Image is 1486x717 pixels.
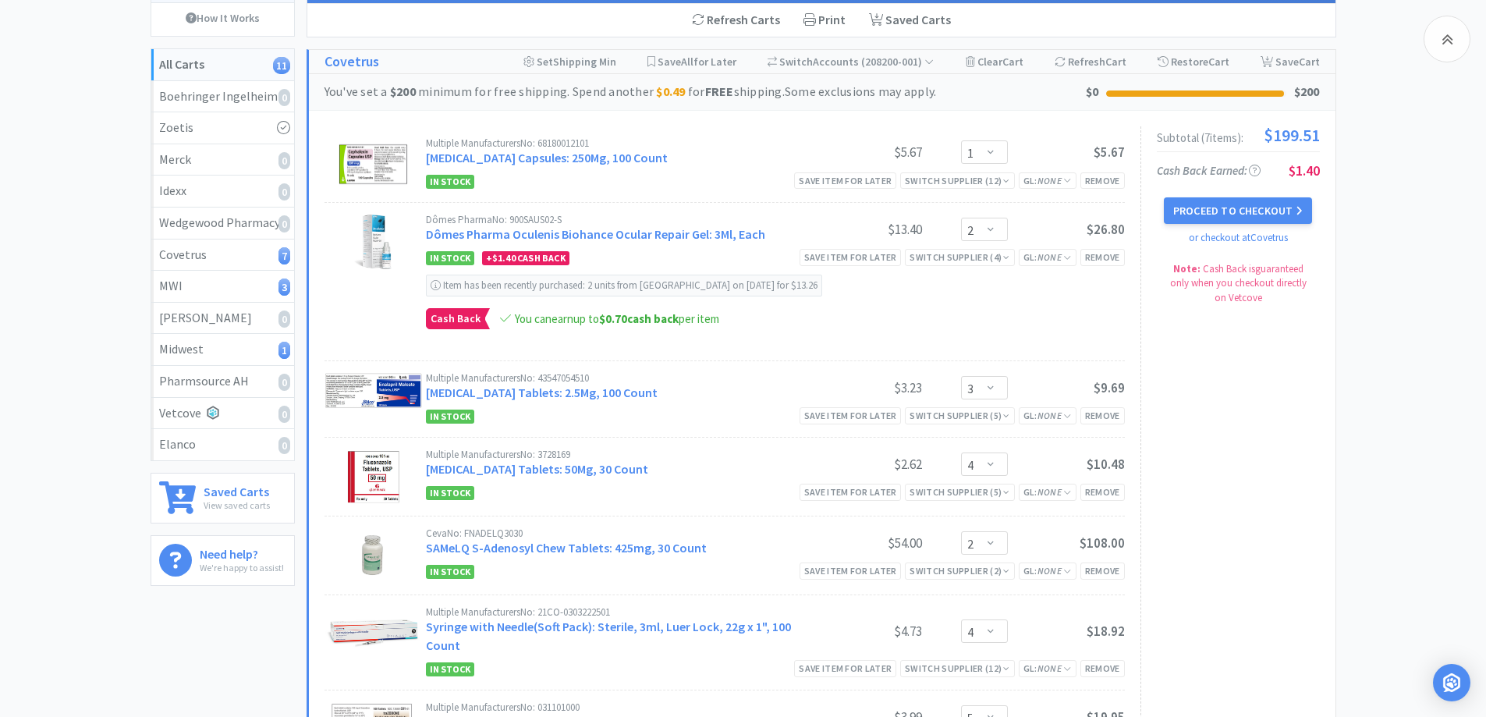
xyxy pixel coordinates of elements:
i: 0 [278,152,290,169]
i: None [1037,486,1062,498]
div: $5.67 [805,143,922,162]
span: $10.48 [1087,456,1125,473]
i: 0 [278,89,290,106]
div: Remove [1080,407,1125,424]
span: In Stock [426,251,474,265]
div: Subtotal ( 7 item s ): [1157,126,1320,144]
strong: $200 [390,83,416,99]
a: Vetcove0 [151,398,294,430]
i: 0 [278,311,290,328]
i: None [1037,410,1062,421]
span: ( 208200-001 ) [859,55,934,69]
div: Switch Supplier ( 4 ) [910,250,1009,264]
div: $13.40 [805,220,922,239]
div: MWI [159,276,286,296]
img: b552a1077e9b4878904dfa8e6104ed22_803981.png [325,138,422,191]
strong: Note: [1173,262,1201,275]
div: Print [792,4,857,37]
img: 25aaf4de420046f2906f01e5714e7cb3_815837.png [325,607,422,654]
strong: All Carts [159,56,204,72]
i: None [1037,565,1062,577]
div: Multiple Manufacturers No: 3728169 [426,449,805,460]
a: Merck0 [151,144,294,176]
i: 0 [278,437,290,454]
div: $4.73 [805,622,922,641]
span: $18.92 [1087,623,1125,640]
span: GL: [1023,565,1072,577]
span: You can earn up to per item [515,311,719,326]
h6: Saved Carts [204,481,270,498]
i: None [1037,175,1062,186]
p: We're happy to assist! [200,560,284,575]
a: Wedgewood Pharmacy0 [151,208,294,240]
div: Switch Supplier ( 5 ) [910,408,1009,423]
a: or checkout at Covetrus [1189,231,1288,244]
a: [PERSON_NAME]0 [151,303,294,335]
div: $3.23 [805,378,922,397]
span: Switch [779,55,813,69]
div: Multiple Manufacturers No: 031101000 [426,702,805,712]
span: Cart [1208,55,1229,69]
span: In Stock [426,410,474,424]
div: Covetrus [159,245,286,265]
a: [MEDICAL_DATA] Tablets: 50Mg, 30 Count [426,461,648,477]
a: [MEDICAL_DATA] Tablets: 2.5Mg, 100 Count [426,385,658,400]
span: GL: [1023,662,1072,674]
a: Pharmsource AH0 [151,366,294,398]
div: Vetcove [159,403,286,424]
span: All [681,55,693,69]
div: Remove [1080,563,1125,579]
span: In Stock [426,662,474,676]
div: Switch Supplier ( 12 ) [905,173,1010,188]
a: All Carts11 [151,49,294,81]
i: 0 [278,406,290,423]
span: $0.70 [599,311,627,326]
div: Multiple Manufacturers No: 43547054510 [426,373,805,383]
div: Ceva No: FNADELQ3030 [426,528,805,538]
div: Dômes Pharma No: 900SAUS02-S [426,215,805,225]
button: Proceed to Checkout [1164,197,1312,224]
img: 2e6fe0af88ad48488a6fa331c7d1711c_514732.png [325,373,422,409]
a: Idexx0 [151,176,294,208]
div: Pharmsource AH [159,371,286,392]
div: Wedgewood Pharmacy [159,213,286,233]
i: None [1037,662,1062,674]
div: Save item for later [800,249,902,265]
h6: Need help? [200,544,284,560]
a: MWI3 [151,271,294,303]
a: Syringe with Needle(Soft Pack): Sterile, 3ml, Luer Lock, 22g x 1", 100 Count [426,619,791,653]
img: 2ffe9b4ea309404b85d2eff5ebcbb234_202400.png [353,528,392,583]
span: GL: [1023,486,1072,498]
i: 3 [278,279,290,296]
a: Saved Carts [857,4,963,37]
div: Shipping Min [523,50,616,73]
div: $0 [1086,82,1099,102]
span: $26.80 [1087,221,1125,238]
a: Boehringer Ingelheim0 [151,81,294,113]
div: Switch Supplier ( 12 ) [905,661,1010,676]
span: Cash Back is guaranteed only when you checkout directly on Vetcove [1170,262,1307,303]
a: Zoetis [151,112,294,144]
i: 0 [278,374,290,391]
div: + Cash Back [482,251,569,265]
div: Boehringer Ingelheim [159,87,286,107]
div: Zoetis [159,118,286,138]
div: Midwest [159,339,286,360]
a: Saved CartsView saved carts [151,473,295,524]
i: 0 [278,183,290,201]
div: Save item for later [800,407,902,424]
div: Accounts [768,50,935,73]
span: Cash Back Earned : [1157,163,1261,178]
span: Set [537,55,553,69]
strong: FREE [705,83,734,99]
a: Covetrus [325,51,379,73]
div: Save item for later [794,172,896,189]
span: In Stock [426,565,474,579]
div: Multiple Manufacturers No: 21CO-0303222501 [426,607,805,617]
img: c9a4930ad4e14b2dbf4305244c1d6a80_427088.png [346,449,399,504]
span: $199.51 [1264,126,1320,144]
span: Cart [1105,55,1126,69]
span: $1.40 [1289,162,1320,179]
div: $200 [1294,82,1320,102]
